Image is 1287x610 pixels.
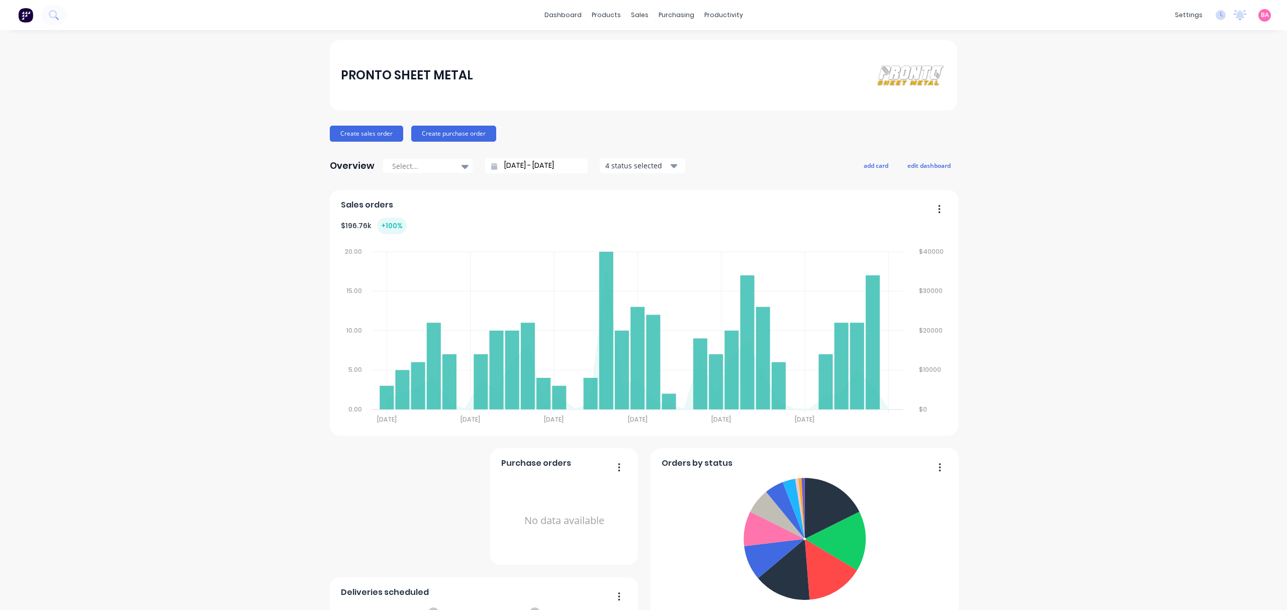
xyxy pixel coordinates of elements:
[1261,11,1269,20] span: BA
[346,326,361,335] tspan: 10.00
[377,415,396,424] tspan: [DATE]
[901,159,957,172] button: edit dashboard
[920,326,943,335] tspan: $20000
[920,366,942,374] tspan: $10000
[699,8,748,23] div: productivity
[795,415,815,424] tspan: [DATE]
[341,586,429,598] span: Deliveries scheduled
[920,286,943,295] tspan: $30000
[920,405,928,414] tspan: $0
[605,160,669,171] div: 4 status selected
[344,247,361,256] tspan: 20.00
[341,65,473,85] div: PRONTO SHEET METAL
[876,64,946,86] img: PRONTO SHEET METAL
[377,218,407,234] div: + 100 %
[330,156,375,176] div: Overview
[348,405,361,414] tspan: 0.00
[712,415,731,424] tspan: [DATE]
[330,126,403,142] button: Create sales order
[654,8,699,23] div: purchasing
[501,473,627,568] div: No data available
[501,457,571,469] span: Purchase orders
[587,8,626,23] div: products
[628,415,648,424] tspan: [DATE]
[662,457,732,469] span: Orders by status
[539,8,587,23] a: dashboard
[341,218,407,234] div: $ 196.76k
[626,8,654,23] div: sales
[600,158,685,173] button: 4 status selected
[920,247,944,256] tspan: $40000
[857,159,895,172] button: add card
[18,8,33,23] img: Factory
[348,366,361,374] tspan: 5.00
[341,199,393,211] span: Sales orders
[544,415,564,424] tspan: [DATE]
[411,126,496,142] button: Create purchase order
[1170,8,1208,23] div: settings
[461,415,480,424] tspan: [DATE]
[346,286,361,295] tspan: 15.00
